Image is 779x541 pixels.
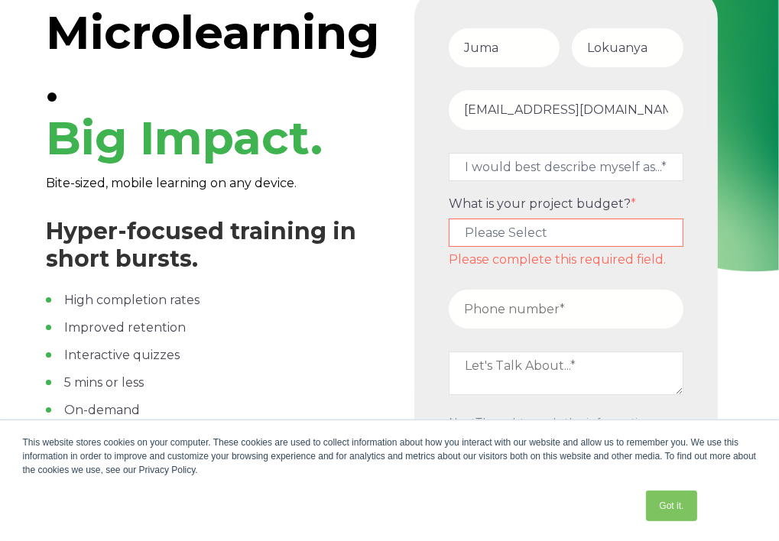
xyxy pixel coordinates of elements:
[449,28,560,67] input: First Name*
[64,375,144,390] span: 5 mins or less
[449,290,683,329] input: Phone number*
[64,348,180,362] span: Interactive quizzes
[46,176,297,190] span: Bite-sized, mobile learning on any device.
[23,436,757,477] div: This website stores cookies on your computer. These cookies are used to collect information about...
[449,253,683,267] label: Please complete this required field.
[46,218,380,273] h3: Hyper-focused training in short bursts.
[46,5,379,166] span: Microlearning.
[449,196,631,211] span: What is your project budget?
[449,90,683,129] input: Email Address*
[64,320,186,335] span: Improved retention
[64,293,200,307] span: High completion rates
[46,110,323,166] span: Big Impact.
[64,403,140,417] span: On-demand
[646,491,696,521] a: Got it.
[449,416,683,456] p: NextThought needs the information you provide to contact you about our products and services.
[572,28,683,67] input: Last Name*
